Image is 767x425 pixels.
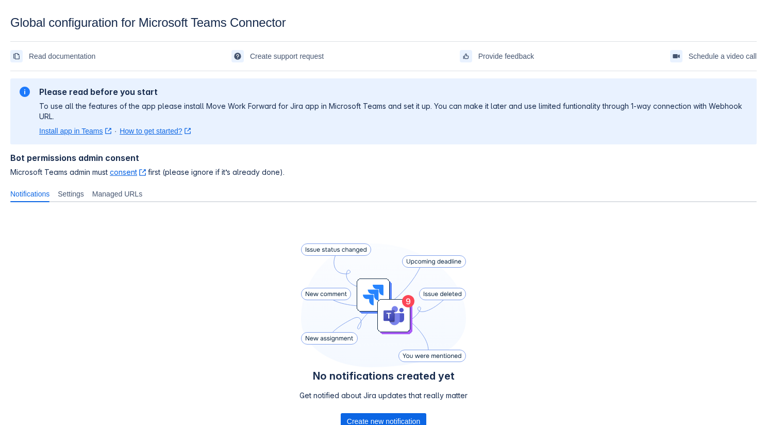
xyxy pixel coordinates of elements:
[460,48,534,64] a: Provide feedback
[29,48,95,64] span: Read documentation
[250,48,324,64] span: Create support request
[10,167,757,177] span: Microsoft Teams admin must first (please ignore if it’s already done).
[92,189,142,199] span: Managed URLs
[689,48,757,64] span: Schedule a video call
[110,168,146,176] a: consent
[672,52,680,60] span: videoCall
[670,48,757,64] a: Schedule a video call
[39,126,111,136] a: Install app in Teams
[462,52,470,60] span: feedback
[478,48,534,64] span: Provide feedback
[10,15,757,30] div: Global configuration for Microsoft Teams Connector
[10,189,49,199] span: Notifications
[120,126,191,136] a: How to get started?
[39,101,748,122] p: To use all the features of the app please install Move Work Forward for Jira app in Microsoft Tea...
[234,52,242,60] span: support
[19,86,31,98] span: information
[231,48,324,64] a: Create support request
[299,390,468,401] p: Get notified about Jira updates that really matter
[39,87,748,97] h2: Please read before you start
[12,52,21,60] span: documentation
[10,153,757,163] h4: Bot permissions admin consent
[10,48,95,64] a: Read documentation
[299,370,468,382] h4: No notifications created yet
[58,189,84,199] span: Settings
